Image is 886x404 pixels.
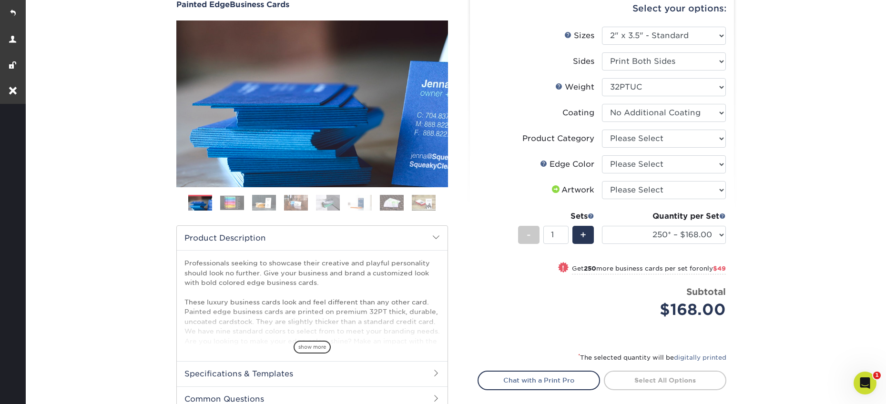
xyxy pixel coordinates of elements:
[540,159,594,170] div: Edge Color
[348,194,372,211] img: Business Cards 06
[699,265,726,272] span: only
[564,30,594,41] div: Sizes
[604,371,726,390] a: Select All Options
[380,194,404,211] img: Business Cards 07
[584,265,596,272] strong: 250
[572,265,726,274] small: Get more business cards per set for
[522,133,594,144] div: Product Category
[550,184,594,196] div: Artwork
[674,354,726,361] a: digitally printed
[873,372,881,379] span: 1
[580,228,586,242] span: +
[602,211,726,222] div: Quantity per Set
[177,226,448,250] h2: Product Description
[412,194,436,211] img: Business Cards 08
[294,341,331,353] span: show more
[252,194,276,211] img: Business Cards 03
[478,371,600,390] a: Chat with a Print Pro
[220,195,244,210] img: Business Cards 02
[573,56,594,67] div: Sides
[177,361,448,386] h2: Specifications & Templates
[854,372,876,394] iframe: Intercom live chat
[609,298,726,321] div: $168.00
[518,211,594,222] div: Sets
[316,194,340,211] img: Business Cards 05
[562,107,594,119] div: Coating
[713,265,726,272] span: $49
[555,81,594,93] div: Weight
[578,354,726,361] small: The selected quantity will be
[686,286,726,297] strong: Subtotal
[527,228,531,242] span: -
[562,263,564,273] span: !
[284,194,308,211] img: Business Cards 04
[188,192,212,215] img: Business Cards 01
